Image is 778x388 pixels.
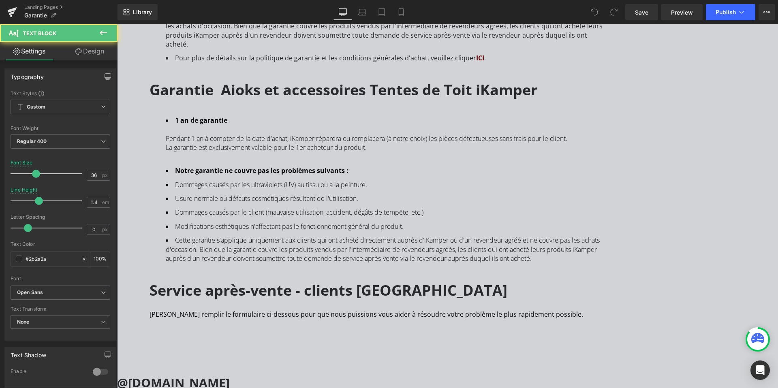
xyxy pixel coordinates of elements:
button: Redo [606,4,622,20]
span: Preview [671,8,693,17]
span: Text Block [23,30,56,36]
div: Letter Spacing [11,214,110,220]
button: More [759,4,775,20]
div: Typography [11,69,44,80]
div: Enable [11,368,85,377]
span: em [102,200,109,205]
a: New Library [118,4,158,20]
div: Font Weight [11,126,110,131]
a: Landing Pages [24,4,118,11]
span: Publish [716,9,736,15]
a: Desktop [333,4,353,20]
div: Open Intercom Messenger [750,360,770,380]
div: Text Color [11,241,110,247]
a: Mobile [391,4,411,20]
button: Publish [706,4,755,20]
div: Line Height [11,187,37,193]
a: Tablet [372,4,391,20]
span: px [102,227,109,232]
div: Font [11,276,110,281]
span: Save [635,8,648,17]
b: None [17,319,30,325]
a: ICI [359,29,367,38]
a: Design [60,42,119,60]
span: px [102,173,109,178]
div: Text Styles [11,90,110,96]
b: Custom [27,104,45,111]
b: Regular 400 [17,138,47,144]
div: Text Transform [11,306,110,312]
button: Undo [586,4,603,20]
span: Garantie [24,12,47,19]
div: % [90,252,110,266]
span: Library [133,9,152,16]
div: Font Size [11,160,33,166]
a: Laptop [353,4,372,20]
a: Preview [661,4,703,20]
i: Open Sans [17,289,43,296]
input: Color [26,254,77,263]
div: Text Shadow [11,347,46,358]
